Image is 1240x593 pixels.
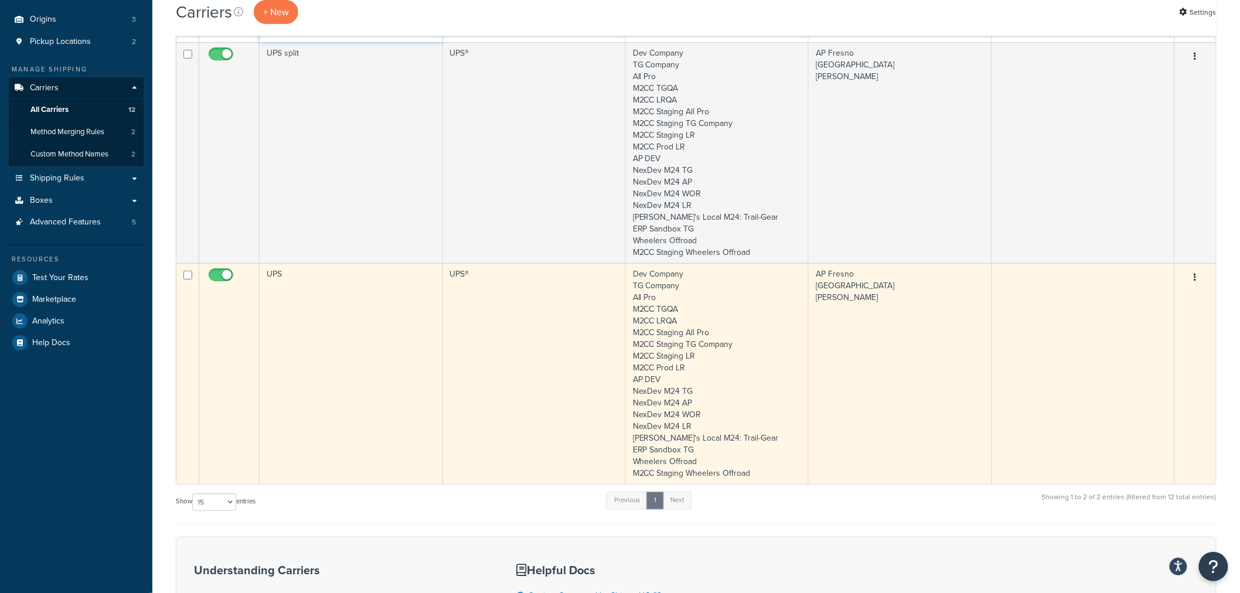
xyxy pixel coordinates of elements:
a: Analytics [9,311,144,332]
li: Custom Method Names [9,144,144,165]
span: Origins [30,15,56,25]
span: Advanced Features [30,217,101,227]
a: Help Docs [9,332,144,353]
a: All Carriers 12 [9,99,144,121]
h3: Understanding Carriers [194,564,487,577]
span: Custom Method Names [30,149,108,159]
a: Test Your Rates [9,267,144,288]
div: Resources [9,254,144,264]
a: Previous [607,492,648,509]
span: Help Docs [32,338,70,348]
td: Dev Company TG Company All Pro M2CC TGQA M2CC LRQA M2CC Staging All Pro M2CC Staging TG Company M... [626,42,809,263]
td: AP Fresno [GEOGRAPHIC_DATA] [PERSON_NAME] [809,42,992,263]
span: Marketplace [32,295,76,305]
span: Pickup Locations [30,37,91,47]
span: 2 [131,127,135,137]
li: Method Merging Rules [9,121,144,143]
span: Analytics [32,316,64,326]
span: Method Merging Rules [30,127,104,137]
a: Custom Method Names 2 [9,144,144,165]
button: Open Resource Center [1199,552,1228,581]
li: Origins [9,9,144,30]
div: Manage Shipping [9,64,144,74]
span: All Carriers [30,105,69,115]
h3: Helpful Docs [516,564,669,577]
td: UPS split [260,42,442,263]
span: 3 [132,15,136,25]
span: Shipping Rules [30,173,84,183]
td: Dev Company TG Company All Pro M2CC TGQA M2CC LRQA M2CC Staging All Pro M2CC Staging TG Company M... [626,263,809,484]
a: Carriers [9,77,144,99]
h1: Carriers [176,1,232,23]
span: Test Your Rates [32,273,88,283]
span: Boxes [30,196,53,206]
span: Carriers [30,83,59,93]
li: All Carriers [9,99,144,121]
a: Boxes [9,190,144,212]
select: Showentries [192,493,236,511]
a: 1 [646,492,664,509]
a: Method Merging Rules 2 [9,121,144,143]
li: Carriers [9,77,144,166]
span: 2 [131,149,135,159]
a: Shipping Rules [9,168,144,189]
a: Marketplace [9,289,144,310]
a: Advanced Features 5 [9,212,144,233]
li: Advanced Features [9,212,144,233]
label: Show entries [176,493,256,511]
div: Showing 1 to 2 of 2 entries (filtered from 12 total entries) [1042,490,1217,516]
a: Settings [1180,4,1217,21]
span: 5 [132,217,136,227]
li: Pickup Locations [9,31,144,53]
td: UPS® [443,42,626,263]
a: Next [663,492,691,509]
span: 2 [132,37,136,47]
td: UPS [260,263,442,484]
a: Pickup Locations 2 [9,31,144,53]
td: UPS® [443,263,626,484]
td: AP Fresno [GEOGRAPHIC_DATA] [PERSON_NAME] [809,263,992,484]
span: 12 [128,105,135,115]
a: Origins 3 [9,9,144,30]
